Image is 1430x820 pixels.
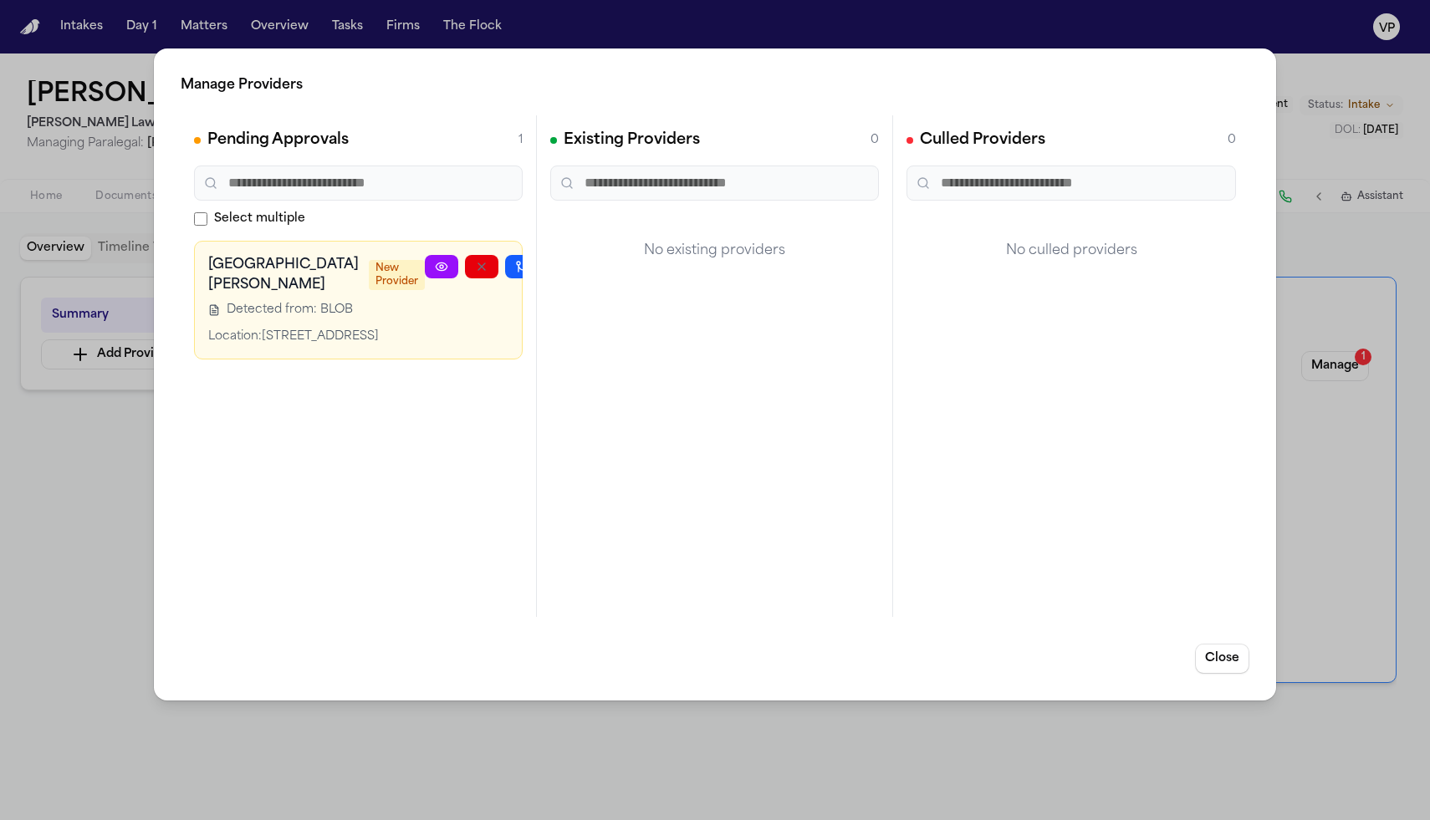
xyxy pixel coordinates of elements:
[208,255,359,295] h3: [GEOGRAPHIC_DATA][PERSON_NAME]
[1228,132,1236,149] span: 0
[465,255,498,278] button: Reject
[369,260,425,290] span: New Provider
[227,302,353,318] span: Detected from: BLOB
[518,132,523,149] span: 1
[920,129,1045,152] h2: Culled Providers
[907,214,1236,288] div: No culled providers
[207,129,349,152] h2: Pending Approvals
[425,255,458,278] a: View Provider
[505,255,539,278] button: Merge
[194,212,207,226] input: Select multiple
[214,211,305,227] span: Select multiple
[181,75,1249,95] h2: Manage Providers
[564,129,700,152] h2: Existing Providers
[550,214,879,288] div: No existing providers
[871,132,879,149] span: 0
[208,329,425,345] div: Location: [STREET_ADDRESS]
[1195,644,1249,674] button: Close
